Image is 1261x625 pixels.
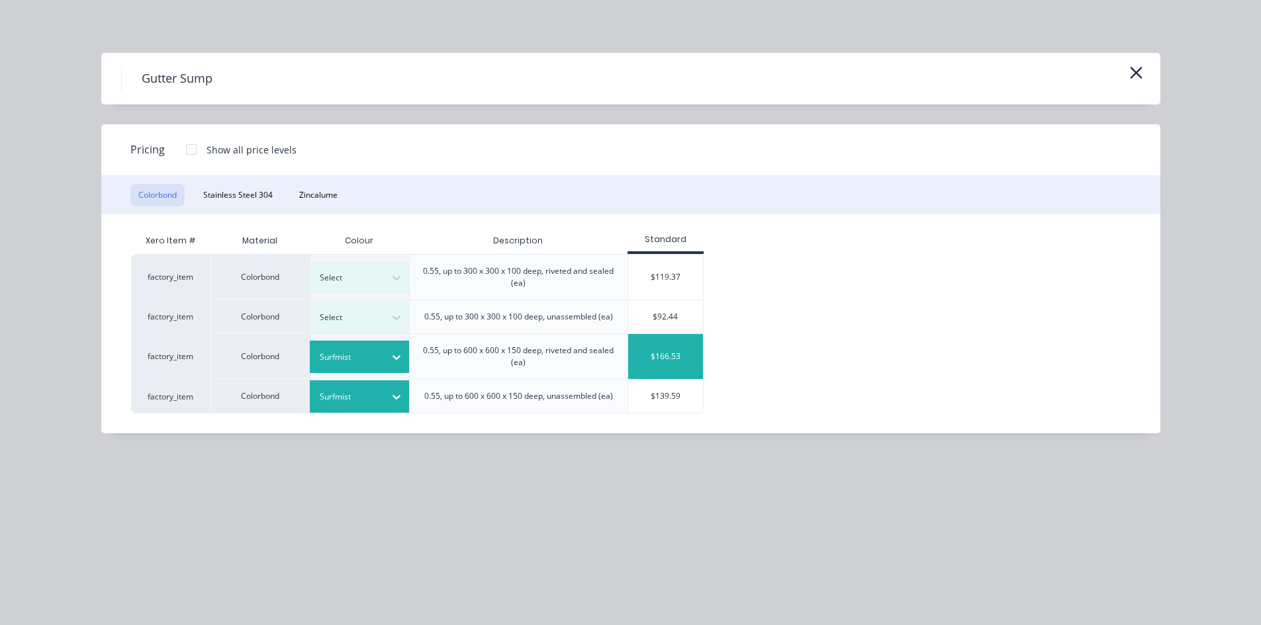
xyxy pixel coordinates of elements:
[420,265,617,289] div: 0.55, up to 300 x 300 x 100 deep, riveted and sealed (ea)
[628,380,703,413] div: $139.59
[131,333,210,379] div: factory_item
[628,255,703,300] div: $119.37
[131,379,210,413] div: factory_item
[131,300,210,333] div: factory_item
[628,300,703,333] div: $92.44
[131,254,210,300] div: factory_item
[210,300,310,333] div: Colorbond
[291,184,346,206] button: Zincalume
[424,390,613,402] div: 0.55, up to 600 x 600 x 150 deep, unassembled (ea)
[483,224,553,257] div: Description
[130,142,165,157] span: Pricing
[424,311,613,323] div: 0.55, up to 300 x 300 x 100 deep, unassembled (ea)
[210,333,310,379] div: Colorbond
[310,228,409,254] div: Colour
[628,334,703,379] div: $166.53
[130,184,185,206] button: Colorbond
[210,228,310,254] div: Material
[195,184,281,206] button: Stainless Steel 304
[131,228,210,254] div: Xero Item #
[210,379,310,413] div: Colorbond
[420,345,617,368] div: 0.55, up to 600 x 600 x 150 deep, riveted and sealed (ea)
[207,143,297,157] div: Show all price levels
[628,233,704,245] div: Standard
[210,254,310,300] div: Colorbond
[121,66,232,91] h4: Gutter Sump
